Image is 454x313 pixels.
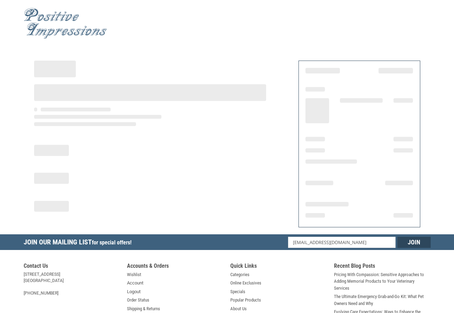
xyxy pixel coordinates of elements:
a: Online Exclusives [230,280,261,287]
a: Wishlist [127,271,141,278]
a: Categories [230,271,249,278]
a: About Us [230,305,247,312]
h5: Accounts & Orders [127,263,224,271]
address: [STREET_ADDRESS] [GEOGRAPHIC_DATA] [PHONE_NUMBER] [24,271,120,296]
h5: Contact Us [24,263,120,271]
a: Order Status [127,297,149,304]
input: Join [397,237,431,248]
span: for special offers! [92,239,132,246]
input: Email [288,237,396,248]
a: Logout [127,288,141,295]
a: Specials [230,288,245,295]
a: Shipping & Returns [127,305,160,312]
a: The Ultimate Emergency Grab-and-Go Kit: What Pet Owners Need and Why [334,293,431,307]
h5: Recent Blog Posts [334,263,431,271]
a: Account [127,280,143,287]
h5: Join Our Mailing List [24,234,135,252]
h5: Quick Links [230,263,327,271]
a: Popular Products [230,297,261,304]
a: Pricing With Compassion: Sensitive Approaches to Adding Memorial Products to Your Veterinary Serv... [334,271,431,292]
img: Positive Impressions [24,8,107,39]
